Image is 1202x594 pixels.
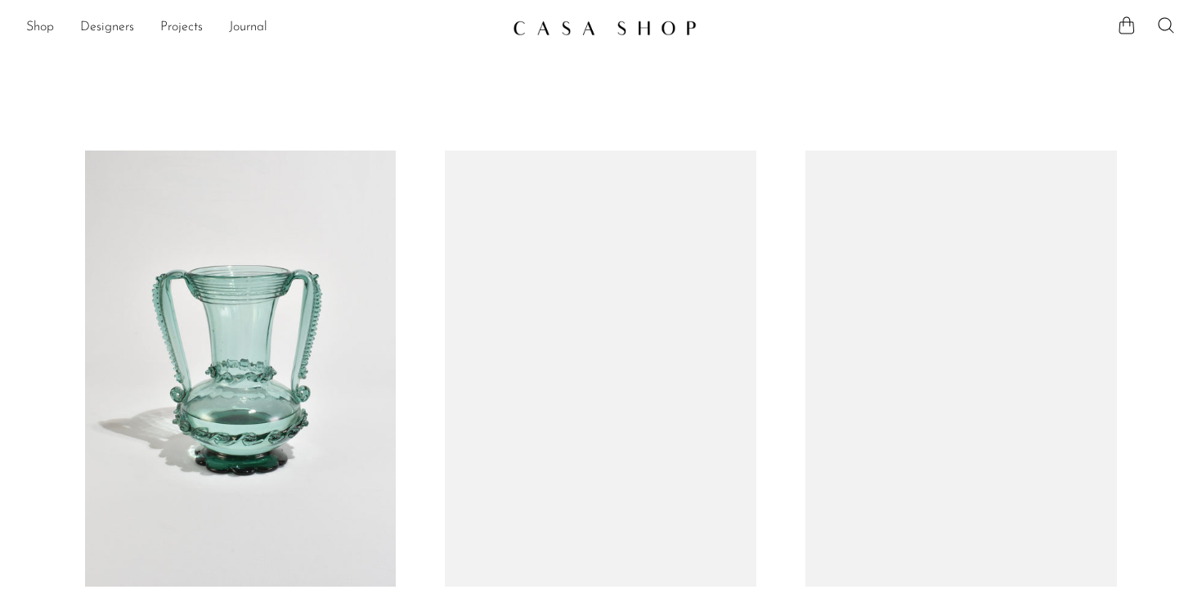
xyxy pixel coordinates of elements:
a: Shop [26,17,54,38]
ul: NEW HEADER MENU [26,14,500,42]
a: Journal [229,17,267,38]
nav: Desktop navigation [26,14,500,42]
a: Designers [80,17,134,38]
a: Projects [160,17,203,38]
